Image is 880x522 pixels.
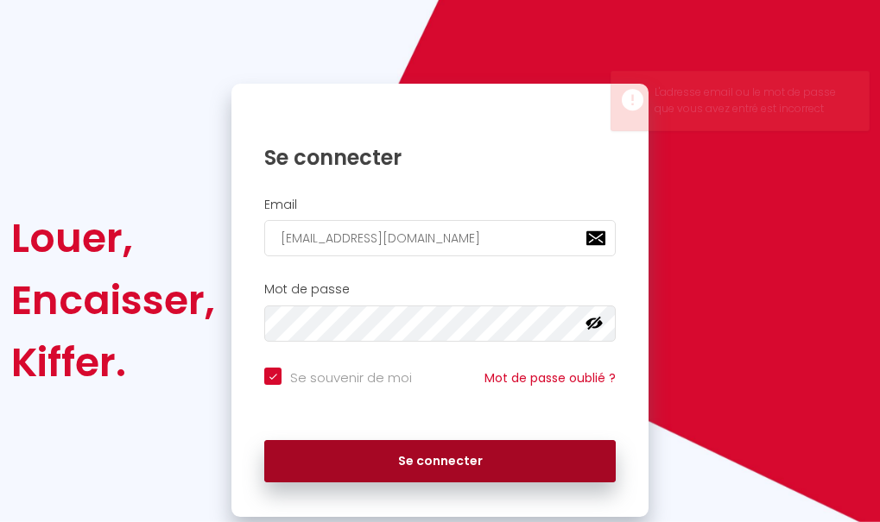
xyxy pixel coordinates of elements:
h2: Email [264,198,616,212]
div: Encaisser, [11,269,215,331]
div: L'adresse email ou le mot de passe que vous avez entré est incorrect [655,85,852,117]
div: Kiffer. [11,331,215,393]
button: Se connecter [264,440,616,483]
input: Ton Email [264,220,616,256]
div: Louer, [11,207,215,269]
a: Mot de passe oublié ? [484,369,616,387]
h2: Mot de passe [264,282,616,297]
h1: Se connecter [264,144,616,171]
